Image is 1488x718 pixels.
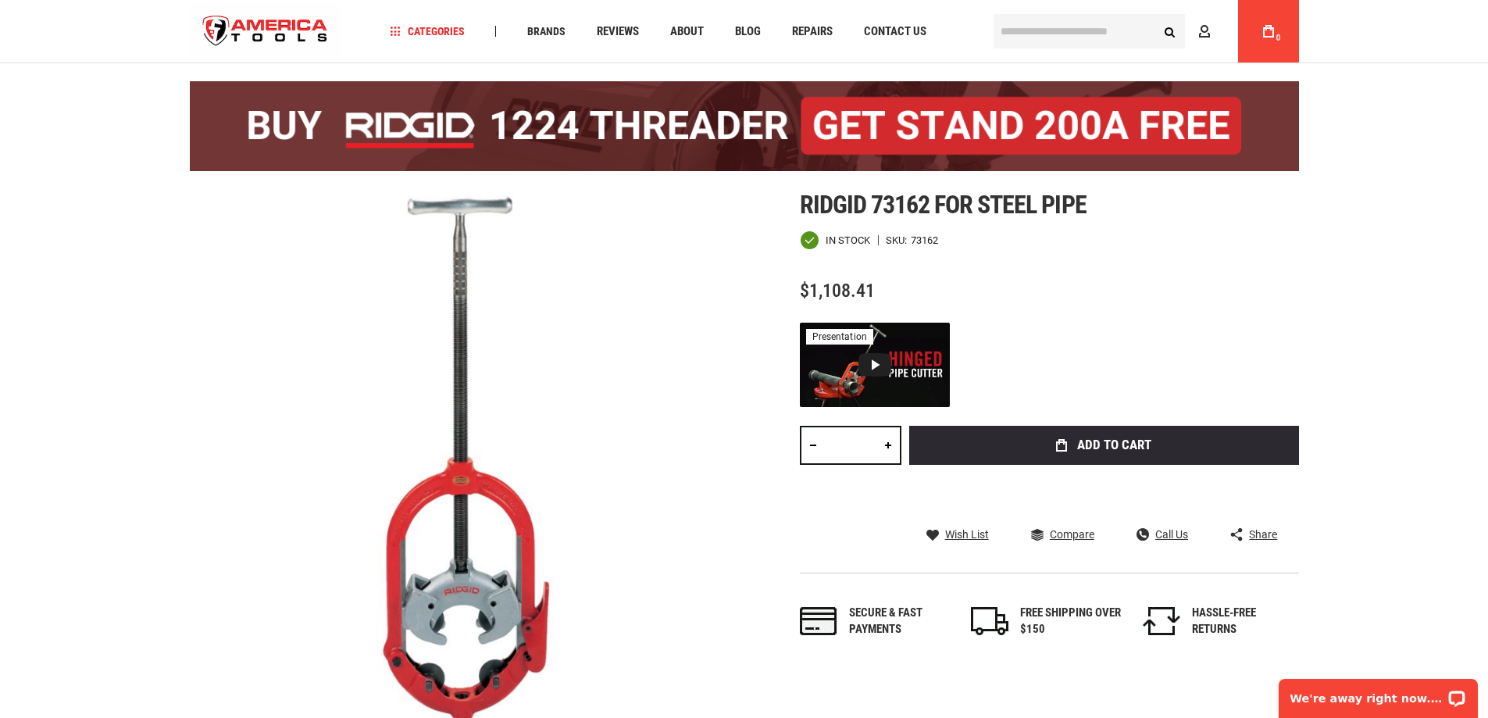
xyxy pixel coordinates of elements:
[597,26,639,38] span: Reviews
[1269,669,1488,718] iframe: LiveChat chat widget
[1050,529,1094,540] span: Compare
[849,605,951,638] div: Secure & fast payments
[800,190,1087,220] span: Ridgid 73162 for steel pipe
[190,2,341,61] img: America Tools
[1192,605,1294,638] div: HASSLE-FREE RETURNS
[1276,34,1281,42] span: 0
[663,21,711,42] a: About
[670,26,704,38] span: About
[735,26,761,38] span: Blog
[800,607,837,635] img: payments
[190,81,1299,171] img: BOGO: Buy the RIDGID® 1224 Threader (26092), get the 92467 200A Stand FREE!
[1143,607,1180,635] img: returns
[728,21,768,42] a: Blog
[971,607,1008,635] img: shipping
[886,235,911,245] strong: SKU
[1155,529,1188,540] span: Call Us
[1031,527,1094,541] a: Compare
[190,2,341,61] a: store logo
[926,527,989,541] a: Wish List
[527,26,566,37] span: Brands
[911,235,938,245] div: 73162
[1137,527,1188,541] a: Call Us
[909,426,1299,465] button: Add to Cart
[520,21,573,42] a: Brands
[1249,529,1277,540] span: Share
[826,235,870,245] span: In stock
[792,26,833,38] span: Repairs
[785,21,840,42] a: Repairs
[1077,438,1151,452] span: Add to Cart
[800,230,870,250] div: Availability
[590,21,646,42] a: Reviews
[864,26,926,38] span: Contact Us
[1155,16,1185,46] button: Search
[1020,605,1122,638] div: FREE SHIPPING OVER $150
[383,21,472,42] a: Categories
[945,529,989,540] span: Wish List
[390,26,465,37] span: Categories
[857,21,933,42] a: Contact Us
[906,470,1302,515] iframe: Secure express checkout frame
[800,280,875,302] span: $1,108.41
